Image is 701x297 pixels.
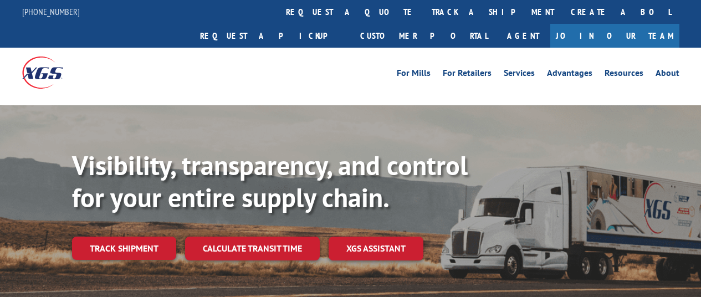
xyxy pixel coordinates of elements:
a: For Mills [397,69,431,81]
a: Track shipment [72,237,176,260]
a: Resources [605,69,643,81]
a: Customer Portal [352,24,496,48]
a: Services [504,69,535,81]
a: XGS ASSISTANT [329,237,423,260]
b: Visibility, transparency, and control for your entire supply chain. [72,148,468,214]
a: [PHONE_NUMBER] [22,6,80,17]
a: Advantages [547,69,592,81]
a: For Retailers [443,69,492,81]
a: Request a pickup [192,24,352,48]
a: Join Our Team [550,24,679,48]
a: About [656,69,679,81]
a: Agent [496,24,550,48]
a: Calculate transit time [185,237,320,260]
